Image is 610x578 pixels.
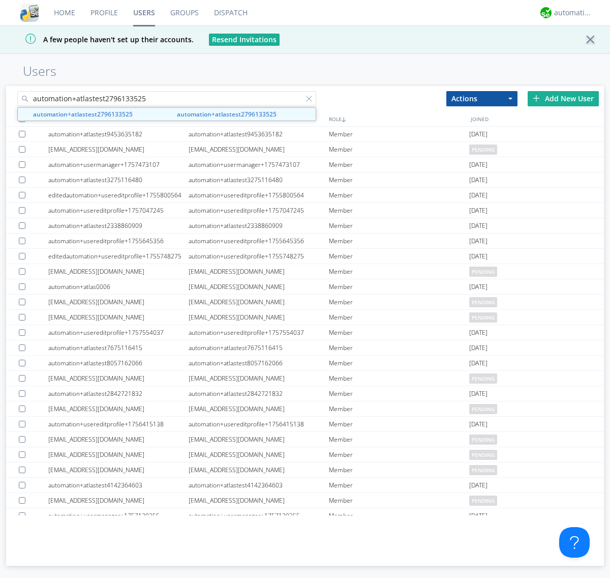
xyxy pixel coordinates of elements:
div: Member [329,417,469,431]
div: [EMAIL_ADDRESS][DOMAIN_NAME] [48,264,189,279]
strong: automation+atlastest2796133525 [177,110,277,119]
div: [EMAIL_ADDRESS][DOMAIN_NAME] [189,463,329,477]
div: automation+usermanager+1757473107 [48,157,189,172]
div: Member [329,508,469,523]
div: [EMAIL_ADDRESS][DOMAIN_NAME] [48,432,189,447]
a: editedautomation+usereditprofile+1755748275automation+usereditprofile+1755748275Member[DATE] [6,249,604,264]
div: automation+atlastest2338860909 [189,218,329,233]
div: automation+atlastest2338860909 [48,218,189,233]
div: automation+usereditprofile+1757047245 [189,203,329,218]
div: Member [329,325,469,340]
span: pending [469,404,497,414]
span: pending [469,312,497,323]
div: Member [329,478,469,493]
div: [EMAIL_ADDRESS][DOMAIN_NAME] [189,279,329,294]
div: automation+atlastest8057162066 [48,356,189,370]
span: pending [469,144,497,155]
div: automation+atlastest9453635182 [48,127,189,141]
div: [EMAIL_ADDRESS][DOMAIN_NAME] [48,371,189,386]
div: Member [329,432,469,447]
div: Member [329,203,469,218]
div: Member [329,188,469,203]
a: automation+atlastest2338860909automation+atlastest2338860909Member[DATE] [6,218,604,234]
span: pending [469,450,497,460]
div: automation+usereditprofile+1755645356 [48,234,189,248]
span: [DATE] [469,340,487,356]
a: automation+atlastest2842721832automation+atlastest2842721832Member[DATE] [6,386,604,401]
span: pending [469,435,497,445]
button: Actions [446,91,517,106]
div: Member [329,249,469,264]
span: [DATE] [469,127,487,142]
div: Member [329,279,469,294]
div: Member [329,386,469,401]
img: cddb5a64eb264b2086981ab96f4c1ba7 [20,4,39,22]
a: automation+atlastest7675116415automation+atlastest7675116415Member[DATE] [6,340,604,356]
div: ROLE [326,111,468,126]
a: [EMAIL_ADDRESS][DOMAIN_NAME][EMAIL_ADDRESS][DOMAIN_NAME]Memberpending [6,493,604,508]
img: plus.svg [533,95,540,102]
div: automation+usermanager+1757120355 [48,508,189,523]
span: [DATE] [469,218,487,234]
div: Member [329,157,469,172]
a: [EMAIL_ADDRESS][DOMAIN_NAME][EMAIL_ADDRESS][DOMAIN_NAME]Memberpending [6,447,604,463]
div: automation+usermanager+1757120355 [189,508,329,523]
div: automation+atlastest9453635182 [189,127,329,141]
span: [DATE] [469,172,487,188]
div: automation+atlas0006 [48,279,189,294]
a: automation+usereditprofile+1757047245automation+usereditprofile+1757047245Member[DATE] [6,203,604,218]
div: [EMAIL_ADDRESS][DOMAIN_NAME] [189,447,329,462]
div: Member [329,340,469,355]
div: [EMAIL_ADDRESS][DOMAIN_NAME] [48,401,189,416]
div: Member [329,371,469,386]
span: A few people haven't set up their accounts. [8,35,194,44]
span: pending [469,297,497,307]
div: [EMAIL_ADDRESS][DOMAIN_NAME] [48,142,189,157]
div: automation+atlastest3275116480 [48,172,189,187]
span: [DATE] [469,188,487,203]
button: Resend Invitations [209,34,280,46]
div: Member [329,295,469,309]
div: automation+usereditprofile+1756415138 [189,417,329,431]
div: automation+atlastest2842721832 [48,386,189,401]
a: automation+atlastest8057162066automation+atlastest8057162066Member[DATE] [6,356,604,371]
div: [EMAIL_ADDRESS][DOMAIN_NAME] [189,310,329,325]
div: Member [329,447,469,462]
span: [DATE] [469,249,487,264]
a: editedautomation+usereditprofile+1755800564automation+usereditprofile+1755800564Member[DATE] [6,188,604,203]
span: [DATE] [469,508,487,524]
div: Member [329,127,469,141]
div: [EMAIL_ADDRESS][DOMAIN_NAME] [189,401,329,416]
div: Member [329,234,469,248]
a: [EMAIL_ADDRESS][DOMAIN_NAME][EMAIL_ADDRESS][DOMAIN_NAME]Memberpending [6,264,604,279]
a: automation+usereditprofile+1756415138automation+usereditprofile+1756415138Member[DATE] [6,417,604,432]
span: [DATE] [469,234,487,249]
a: [EMAIL_ADDRESS][DOMAIN_NAME][EMAIL_ADDRESS][DOMAIN_NAME]Memberpending [6,401,604,417]
div: [EMAIL_ADDRESS][DOMAIN_NAME] [189,295,329,309]
div: Member [329,172,469,187]
div: automation+atlastest7675116415 [48,340,189,355]
span: pending [469,267,497,277]
div: [EMAIL_ADDRESS][DOMAIN_NAME] [48,493,189,508]
div: automation+atlastest8057162066 [189,356,329,370]
div: automation+atlastest4142364603 [48,478,189,493]
div: Member [329,142,469,157]
span: [DATE] [469,417,487,432]
a: automation+usereditprofile+1757554037automation+usereditprofile+1757554037Member[DATE] [6,325,604,340]
div: automation+atlastest3275116480 [189,172,329,187]
iframe: Toggle Customer Support [559,527,590,558]
div: [EMAIL_ADDRESS][DOMAIN_NAME] [189,142,329,157]
div: [EMAIL_ADDRESS][DOMAIN_NAME] [48,447,189,462]
a: automation+atlastest4142364603automation+atlastest4142364603Member[DATE] [6,478,604,493]
div: Member [329,401,469,416]
a: [EMAIL_ADDRESS][DOMAIN_NAME][EMAIL_ADDRESS][DOMAIN_NAME]Memberpending [6,463,604,478]
div: automation+usereditprofile+1755645356 [189,234,329,248]
span: [DATE] [469,279,487,295]
div: Member [329,463,469,477]
div: automation+atlastest4142364603 [189,478,329,493]
a: [EMAIL_ADDRESS][DOMAIN_NAME][EMAIL_ADDRESS][DOMAIN_NAME]Memberpending [6,142,604,157]
div: automation+usermanager+1757473107 [189,157,329,172]
div: Member [329,264,469,279]
a: automation+atlastest3275116480automation+atlastest3275116480Member[DATE] [6,172,604,188]
div: automation+usereditprofile+1757554037 [48,325,189,340]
